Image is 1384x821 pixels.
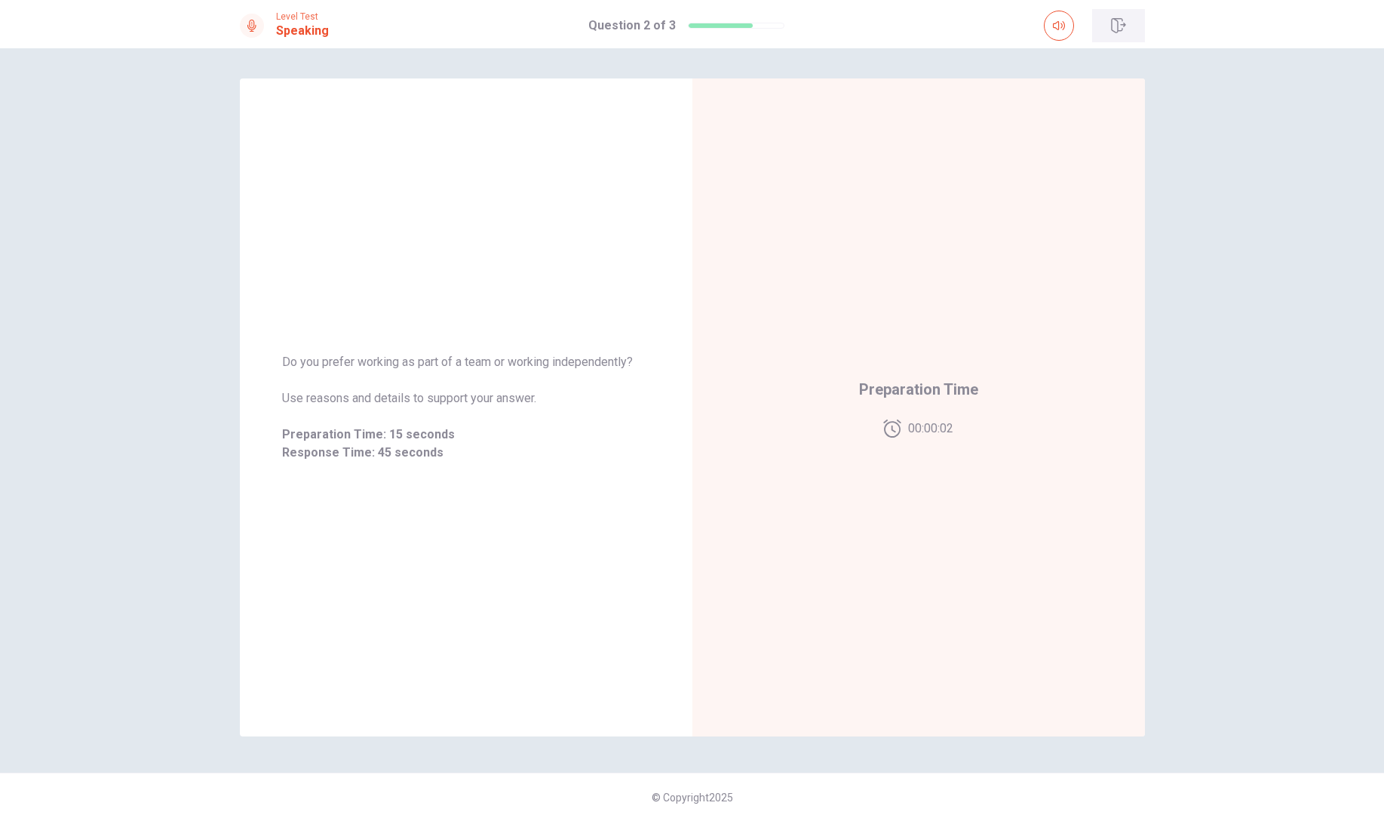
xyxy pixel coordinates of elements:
[859,377,978,401] span: Preparation Time
[276,22,329,40] h1: Speaking
[652,792,733,804] span: © Copyright 2025
[282,389,650,407] span: Use reasons and details to support your answer.
[588,17,676,35] h1: Question 2 of 3
[908,420,953,438] span: 00:00:02
[276,11,329,22] span: Level Test
[282,444,650,462] span: Response Time: 45 seconds
[282,353,650,371] span: Do you prefer working as part of a team or working independently?
[282,426,650,444] span: Preparation Time: 15 seconds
